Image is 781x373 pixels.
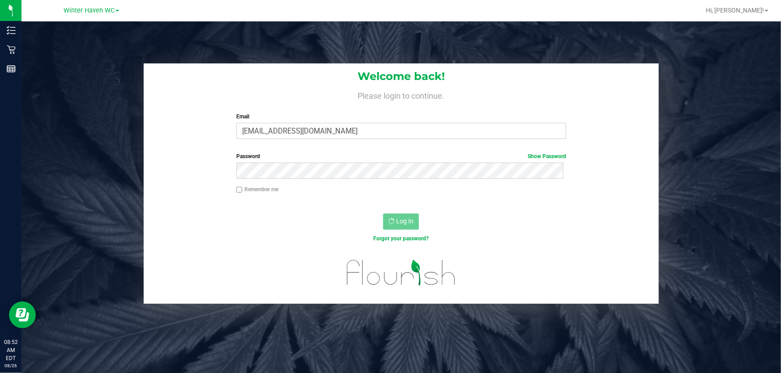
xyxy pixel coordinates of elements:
[144,71,659,82] h1: Welcome back!
[337,252,466,293] img: flourish_logo.svg
[4,362,17,369] p: 08/26
[373,235,429,242] a: Forgot your password?
[9,302,36,328] iframe: Resource center
[7,64,16,73] inline-svg: Reports
[396,218,414,225] span: Log In
[706,7,764,14] span: Hi, [PERSON_NAME]!
[144,89,659,100] h4: Please login to continue.
[64,7,115,14] span: Winter Haven WC
[236,187,243,193] input: Remember me
[236,113,567,121] label: Email
[7,26,16,35] inline-svg: Inventory
[7,45,16,54] inline-svg: Retail
[383,214,419,230] button: Log In
[236,153,260,159] span: Password
[236,185,278,193] label: Remember me
[4,338,17,362] p: 08:52 AM EDT
[528,153,566,159] a: Show Password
